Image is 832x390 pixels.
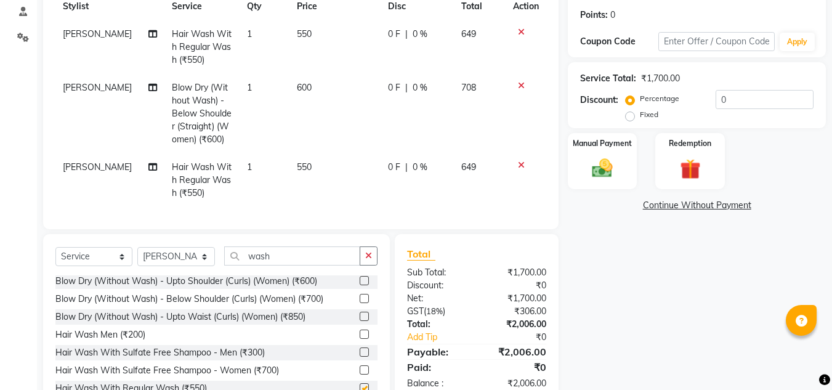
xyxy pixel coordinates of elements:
div: Total: [398,318,477,331]
img: _gift.svg [674,156,707,182]
div: ₹0 [477,360,555,375]
span: | [405,161,408,174]
label: Fixed [640,109,658,120]
span: 0 F [388,81,400,94]
span: | [405,81,408,94]
span: Hair Wash With Regular Wash (₹550) [172,161,232,198]
span: 1 [247,82,252,93]
div: Balance : [398,377,477,390]
div: Coupon Code [580,35,658,48]
button: Apply [780,33,815,51]
div: Points: [580,9,608,22]
div: ₹1,700.00 [641,72,680,85]
span: 550 [297,28,312,39]
div: Payable: [398,344,477,359]
div: Blow Dry (Without Wash) - Below Shoulder (Curls) (Women) (₹700) [55,293,323,306]
div: Net: [398,292,477,305]
img: _cash.svg [586,156,619,180]
div: ₹2,006.00 [477,377,555,390]
div: 0 [610,9,615,22]
div: ₹0 [490,331,556,344]
span: 0 % [413,81,427,94]
div: Discount: [398,279,477,292]
div: Blow Dry (Without Wash) - Upto Shoulder (Curls) (Women) (₹600) [55,275,317,288]
div: ₹1,700.00 [477,266,555,279]
span: | [405,28,408,41]
label: Percentage [640,93,679,104]
span: 649 [461,161,476,173]
span: 0 F [388,161,400,174]
span: 18% [426,306,443,316]
input: Enter Offer / Coupon Code [658,32,775,51]
div: ₹0 [477,279,555,292]
span: Hair Wash With Regular Wash (₹550) [172,28,232,65]
span: [PERSON_NAME] [63,28,132,39]
div: ₹2,006.00 [477,318,555,331]
div: Hair Wash With Sulfate Free Shampoo - Men (₹300) [55,346,265,359]
div: ( ) [398,305,477,318]
span: Gst [407,306,424,317]
div: Hair Wash With Sulfate Free Shampoo - Women (₹700) [55,364,279,377]
div: ₹1,700.00 [477,292,555,305]
div: Hair Wash Men (₹200) [55,328,145,341]
span: 0 % [413,28,427,41]
span: Blow Dry (Without Wash) - Below Shoulder (Straight) (Women) (₹600) [172,82,232,145]
span: 708 [461,82,476,93]
div: ₹306.00 [477,305,555,318]
span: 1 [247,28,252,39]
div: Sub Total: [398,266,477,279]
div: Discount: [580,94,618,107]
div: ₹2,006.00 [477,344,555,359]
span: 1 [247,161,252,173]
span: [PERSON_NAME] [63,161,132,173]
span: 0 % [413,161,427,174]
span: 550 [297,161,312,173]
span: 600 [297,82,312,93]
div: Blow Dry (Without Wash) - Upto Waist (Curls) (Women) (₹850) [55,311,305,323]
span: 649 [461,28,476,39]
span: [PERSON_NAME] [63,82,132,93]
div: Paid: [398,360,477,375]
span: 0 F [388,28,400,41]
a: Continue Without Payment [570,199,823,212]
div: Service Total: [580,72,636,85]
a: Add Tip [398,331,490,344]
input: Search or Scan [224,246,360,266]
label: Manual Payment [573,138,632,149]
span: Total [407,248,435,261]
label: Redemption [669,138,711,149]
